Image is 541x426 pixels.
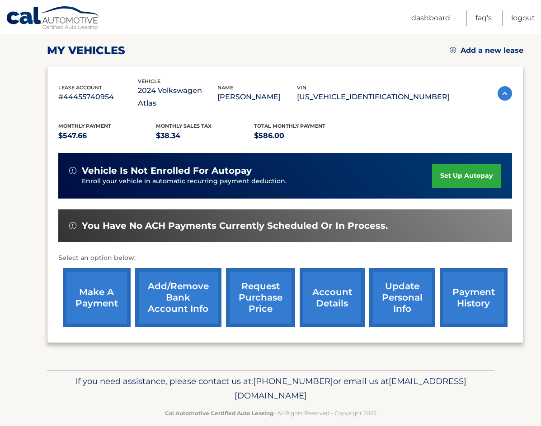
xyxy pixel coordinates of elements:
p: Enroll your vehicle in automatic recurring payment deduction. [82,176,433,186]
img: alert-white.svg [69,167,76,174]
p: $38.34 [156,130,254,142]
span: Monthly sales Tax [156,123,212,129]
p: - All Rights Reserved - Copyright 2025 [53,408,489,418]
span: Monthly Payment [58,123,111,129]
p: Select an option below: [58,253,512,264]
span: vehicle [138,78,160,84]
a: Cal Automotive [6,6,101,32]
span: Total Monthly Payment [254,123,325,129]
span: name [217,84,233,91]
span: lease account [58,84,102,91]
p: $586.00 [254,130,352,142]
a: set up autopay [432,164,501,188]
a: FAQ's [475,10,492,26]
p: If you need assistance, please contact us at: or email us at [53,374,489,403]
span: You have no ACH payments currently scheduled or in process. [82,220,388,232]
span: [EMAIL_ADDRESS][DOMAIN_NAME] [235,376,466,401]
a: Dashboard [411,10,450,26]
a: account details [300,268,365,327]
img: alert-white.svg [69,222,76,229]
span: vin [297,84,306,91]
a: payment history [440,268,508,327]
a: Add a new lease [450,46,523,55]
a: request purchase price [226,268,295,327]
p: 2024 Volkswagen Atlas [138,84,217,110]
span: [PHONE_NUMBER] [253,376,333,386]
a: Logout [511,10,535,26]
a: update personal info [369,268,435,327]
p: [US_VEHICLE_IDENTIFICATION_NUMBER] [297,91,450,103]
p: #44455740954 [58,91,138,103]
h2: my vehicles [47,44,125,57]
strong: Cal Automotive Certified Auto Leasing [165,410,273,417]
a: make a payment [63,268,131,327]
p: [PERSON_NAME] [217,91,297,103]
img: add.svg [450,47,456,53]
span: vehicle is not enrolled for autopay [82,165,252,176]
img: accordion-active.svg [498,86,512,101]
a: Add/Remove bank account info [135,268,221,327]
p: $547.66 [58,130,156,142]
